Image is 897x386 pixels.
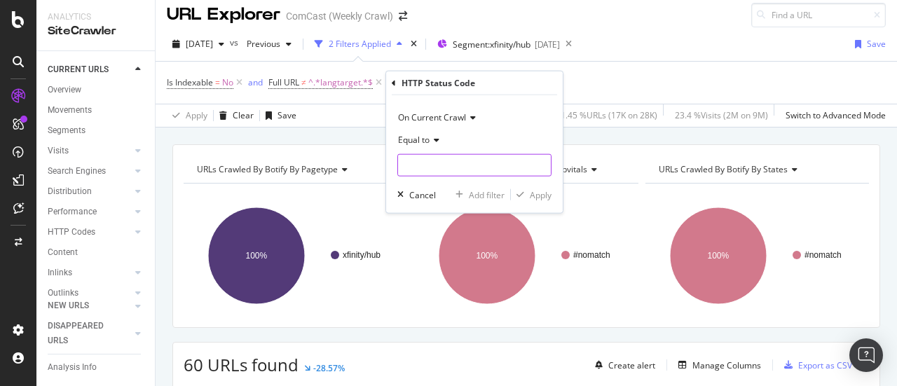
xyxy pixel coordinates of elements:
a: Search Engines [48,164,131,179]
div: 2 Filters Applied [329,38,391,50]
div: NEW URLS [48,298,89,313]
h4: URLs Crawled By Botify By pagetype [194,158,395,181]
button: Add filter [450,188,505,202]
span: ≠ [301,76,306,88]
button: Add Filter [385,74,441,91]
span: 60 URLs found [184,353,299,376]
div: Analysis Info [48,360,97,375]
div: Create alert [608,359,655,371]
div: Add filter [469,188,505,200]
button: Export as CSV [779,354,852,376]
div: arrow-right-arrow-left [399,11,407,21]
div: -28.57% [313,362,345,374]
div: CURRENT URLS [48,62,109,77]
button: Create alert [589,354,655,376]
span: URLs Crawled By Botify By states [659,163,788,175]
span: Full URL [268,76,299,88]
div: Clear [233,109,254,121]
div: Manage Columns [692,359,761,371]
button: 2 Filters Applied [309,33,408,55]
a: NEW URLS [48,298,131,313]
a: Analysis Info [48,360,145,375]
text: 100% [707,251,729,261]
button: Save [849,33,886,55]
div: times [408,37,420,51]
a: Content [48,245,145,260]
button: Clear [214,104,254,127]
a: Performance [48,205,131,219]
a: Distribution [48,184,131,199]
div: Export as CSV [798,359,852,371]
a: Segments [48,123,145,138]
div: and [248,76,263,88]
a: Outlinks [48,286,131,301]
div: Movements [48,103,92,118]
div: Performance [48,205,97,219]
a: Inlinks [48,266,131,280]
div: Outlinks [48,286,78,301]
button: Manage Columns [673,357,761,373]
button: Cancel [392,188,436,202]
button: [DATE] [167,33,230,55]
button: and [248,76,263,89]
a: Overview [48,83,145,97]
button: Switch to Advanced Mode [780,104,886,127]
a: Movements [48,103,145,118]
text: #nomatch [804,250,842,260]
div: ComCast (Weekly Crawl) [286,9,393,23]
div: Apply [530,188,552,200]
span: No [222,73,233,92]
div: Content [48,245,78,260]
div: Segments [48,123,85,138]
span: 2025 Sep. 20th [186,38,213,50]
div: SiteCrawler [48,23,144,39]
div: Overview [48,83,81,97]
div: Apply [186,109,207,121]
div: 61.45 % URLs ( 17K on 28K ) [556,109,657,121]
div: Distribution [48,184,92,199]
div: Cancel [409,188,436,200]
button: Segment:xfinity/hub[DATE] [432,33,560,55]
button: Apply [511,188,552,202]
span: ^.*langtarget.*$ [308,73,373,92]
input: Find a URL [751,3,886,27]
span: = [215,76,220,88]
div: 23.4 % Visits ( 2M on 9M ) [675,109,768,121]
a: CURRENT URLS [48,62,131,77]
a: DISAPPEARED URLS [48,319,131,348]
div: Search Engines [48,164,106,179]
text: #nomatch [573,250,610,260]
button: Save [260,104,296,127]
span: Is Indexable [167,76,213,88]
div: Open Intercom Messenger [849,338,883,372]
button: Previous [241,33,297,55]
div: HTTP Codes [48,225,95,240]
svg: A chart. [414,195,634,317]
div: Save [278,109,296,121]
h4: URLs Crawled By Botify By states [656,158,856,181]
div: Switch to Advanced Mode [786,109,886,121]
a: Visits [48,144,131,158]
div: A chart. [645,195,865,317]
div: DISAPPEARED URLS [48,319,118,348]
text: 100% [477,251,498,261]
text: 100% [246,251,268,261]
span: URLs Crawled By Botify By pagetype [197,163,338,175]
span: Previous [241,38,280,50]
div: HTTP Status Code [402,77,475,89]
div: Inlinks [48,266,72,280]
span: Equal to [398,134,430,146]
button: Apply [167,104,207,127]
span: vs [230,36,241,48]
span: On Current Crawl [398,111,466,123]
svg: A chart. [184,195,404,317]
div: Visits [48,144,69,158]
div: URL Explorer [167,3,280,27]
div: [DATE] [535,39,560,50]
text: xfinity/hub [343,250,381,260]
div: Analytics [48,11,144,23]
div: Save [867,38,886,50]
span: Segment: xfinity/hub [453,39,530,50]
